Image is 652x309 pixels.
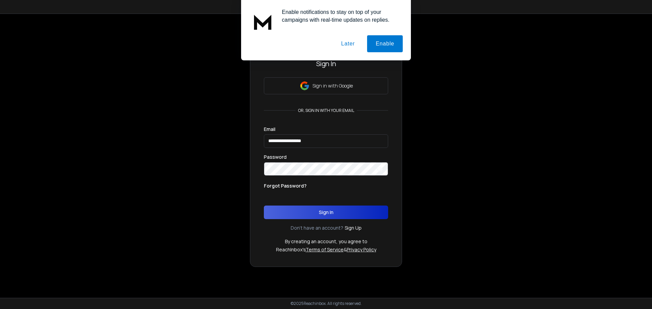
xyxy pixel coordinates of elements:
label: Email [264,127,275,132]
a: Sign Up [345,225,362,231]
p: By creating an account, you agree to [285,238,367,245]
img: notification icon [249,8,276,35]
button: Sign In [264,206,388,219]
p: or, sign in with your email [295,108,357,113]
h3: Sign In [264,59,388,69]
div: Enable notifications to stay on top of your campaigns with real-time updates on replies. [276,8,403,24]
p: Don't have an account? [291,225,343,231]
button: Sign in with Google [264,77,388,94]
p: © 2025 Reachinbox. All rights reserved. [291,301,362,306]
p: Sign in with Google [312,82,353,89]
label: Password [264,155,287,159]
p: ReachInbox's & [276,246,376,253]
p: Forgot Password? [264,182,307,189]
a: Privacy Policy [347,246,376,253]
button: Enable [367,35,403,52]
a: Terms of Service [306,246,344,253]
button: Later [332,35,363,52]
